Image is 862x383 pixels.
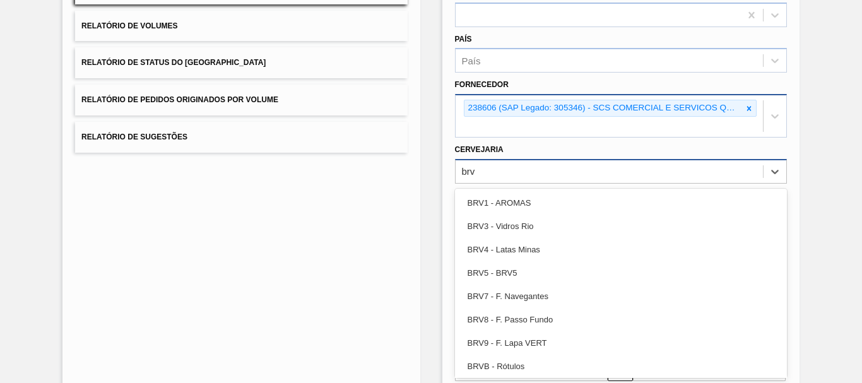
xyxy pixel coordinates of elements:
[455,355,787,378] div: BRVB - Rótulos
[455,35,472,44] label: País
[455,308,787,331] div: BRV8 - F. Passo Fundo
[455,238,787,261] div: BRV4 - Latas Minas
[455,191,787,215] div: BRV1 - AROMAS
[455,80,509,89] label: Fornecedor
[455,261,787,285] div: BRV5 - BRV5
[81,21,177,30] span: Relatório de Volumes
[455,215,787,238] div: BRV3 - Vidros Rio
[81,133,187,141] span: Relatório de Sugestões
[75,11,407,42] button: Relatório de Volumes
[462,56,481,66] div: País
[455,331,787,355] div: BRV9 - F. Lapa VERT
[81,58,266,67] span: Relatório de Status do [GEOGRAPHIC_DATA]
[75,47,407,78] button: Relatório de Status do [GEOGRAPHIC_DATA]
[464,100,742,116] div: 238606 (SAP Legado: 305346) - SCS COMERCIAL E SERVICOS QUIMICOS
[75,122,407,153] button: Relatório de Sugestões
[75,85,407,115] button: Relatório de Pedidos Originados por Volume
[455,285,787,308] div: BRV7 - F. Navegantes
[81,95,278,104] span: Relatório de Pedidos Originados por Volume
[455,145,504,154] label: Cervejaria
